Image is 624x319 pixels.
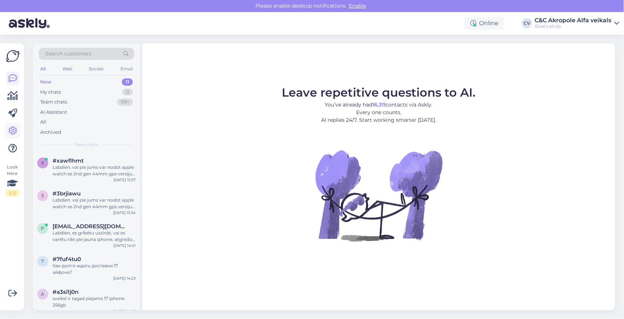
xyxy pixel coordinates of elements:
[113,243,136,248] div: [DATE] 14:41
[465,17,504,30] div: Online
[53,157,84,164] span: #xawflhmt
[119,64,134,74] div: Email
[53,262,136,276] div: Как долго ждать доставки 17 айфона?
[87,64,105,74] div: Socials
[53,295,136,308] div: sveiks! ir tagad piejams 17 iphone 256gb
[41,160,44,166] span: x
[113,210,136,215] div: [DATE] 15:34
[53,197,136,210] div: Labdien. vai pie jums var nodot apple watch se 2nd gen 44mm gps versiju un ja var tad kāda cena? ...
[282,101,476,124] p: You’ve already had contacts via Askly. Every one counts. AI replies 24/7. Start working smarter [...
[53,223,128,230] span: poznakspatriks20@gmail.com
[113,177,136,183] div: [DATE] 15:37
[313,130,444,261] img: No Chat active
[6,190,19,197] div: 1 / 3
[117,98,133,106] div: 99+
[40,109,67,116] div: AI Assistant
[53,190,81,197] span: #3brjiawu
[535,17,612,23] div: C&C Akropole Alfa veikals
[53,164,136,177] div: Labdien. vai pie jums var nodot apple watch se 2nd gen 44mm gps versiju un ja var tad kāda cena? ...
[6,49,20,63] img: Askly Logo
[42,258,44,264] span: 7
[373,101,386,108] b: 16,311
[41,291,45,297] span: a
[282,85,476,100] span: Leave repetitive questions to AI.
[40,89,61,96] div: My chats
[122,78,133,86] div: 11
[40,118,46,126] div: All
[113,276,136,281] div: [DATE] 14:23
[113,308,136,314] div: [DATE] 14:07
[6,164,19,197] div: Look Here
[535,23,612,29] div: iDeal Latvija
[347,3,369,9] span: Enable
[39,64,47,74] div: All
[61,64,74,74] div: Web
[40,98,67,106] div: Team chats
[75,141,98,148] span: New chats
[122,89,133,96] div: 0
[53,230,136,243] div: Labdien, es gribētu uzzināt, vai es varētu tikt pie jauna iphone, atgriežot savu pašreizējo iphon...
[42,193,44,198] span: 3
[41,226,45,231] span: p
[40,78,51,86] div: New
[522,18,532,28] div: CV
[53,256,81,262] span: #7fuf4tu0
[45,50,92,58] span: Search customers
[535,17,620,29] a: C&C Akropole Alfa veikalsiDeal Latvija
[40,129,61,136] div: Archived
[53,289,78,295] span: #a3si1j0n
